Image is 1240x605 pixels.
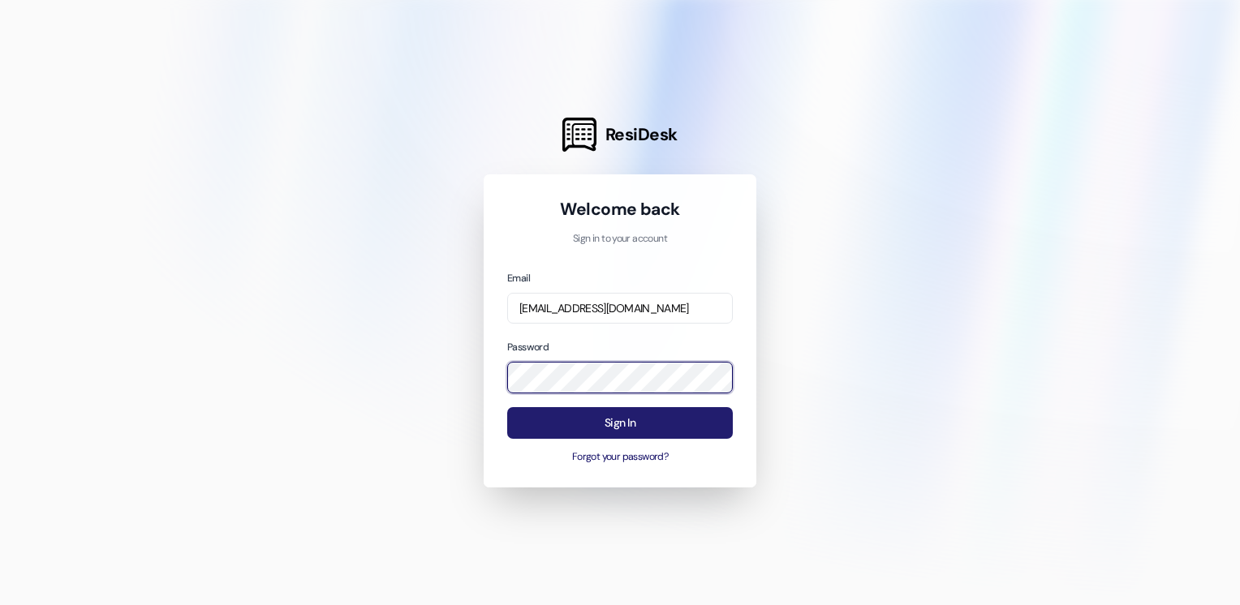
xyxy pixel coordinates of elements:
[507,272,530,285] label: Email
[562,118,596,152] img: ResiDesk Logo
[507,407,733,439] button: Sign In
[507,450,733,465] button: Forgot your password?
[507,293,733,324] input: name@example.com
[605,123,678,146] span: ResiDesk
[507,198,733,221] h1: Welcome back
[507,341,549,354] label: Password
[507,232,733,247] p: Sign in to your account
